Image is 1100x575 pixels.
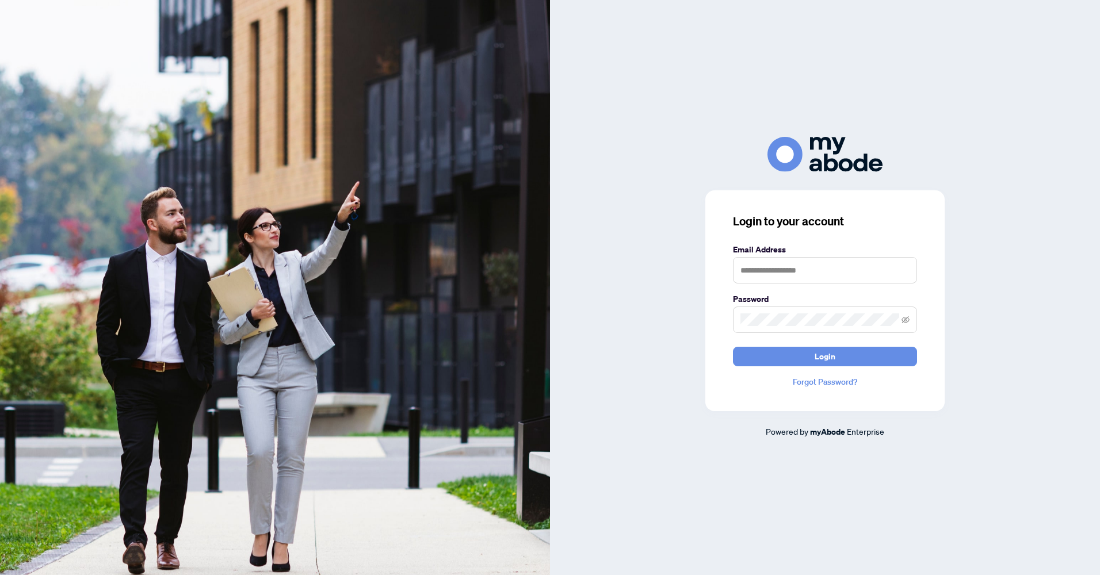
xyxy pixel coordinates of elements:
h3: Login to your account [733,213,917,229]
span: eye-invisible [902,316,910,324]
img: ma-logo [767,137,883,172]
a: myAbode [810,425,845,438]
a: Forgot Password? [733,375,917,388]
label: Password [733,293,917,305]
label: Email Address [733,243,917,256]
button: Login [733,347,917,366]
span: Powered by [766,426,808,436]
span: Enterprise [847,426,884,436]
span: Login [815,347,835,366]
